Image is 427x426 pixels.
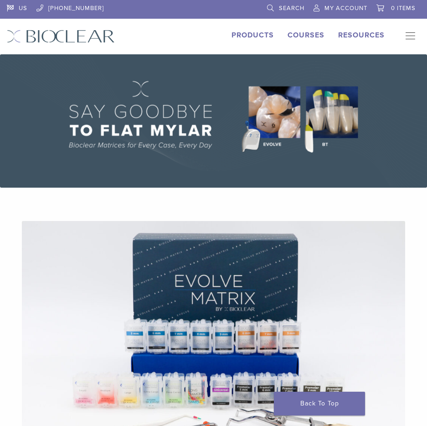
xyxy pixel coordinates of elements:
[324,5,367,12] span: My Account
[398,30,420,43] nav: Primary Navigation
[7,30,115,43] img: Bioclear
[232,31,274,40] a: Products
[279,5,304,12] span: Search
[338,31,385,40] a: Resources
[274,392,365,415] a: Back To Top
[391,5,416,12] span: 0 items
[288,31,324,40] a: Courses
